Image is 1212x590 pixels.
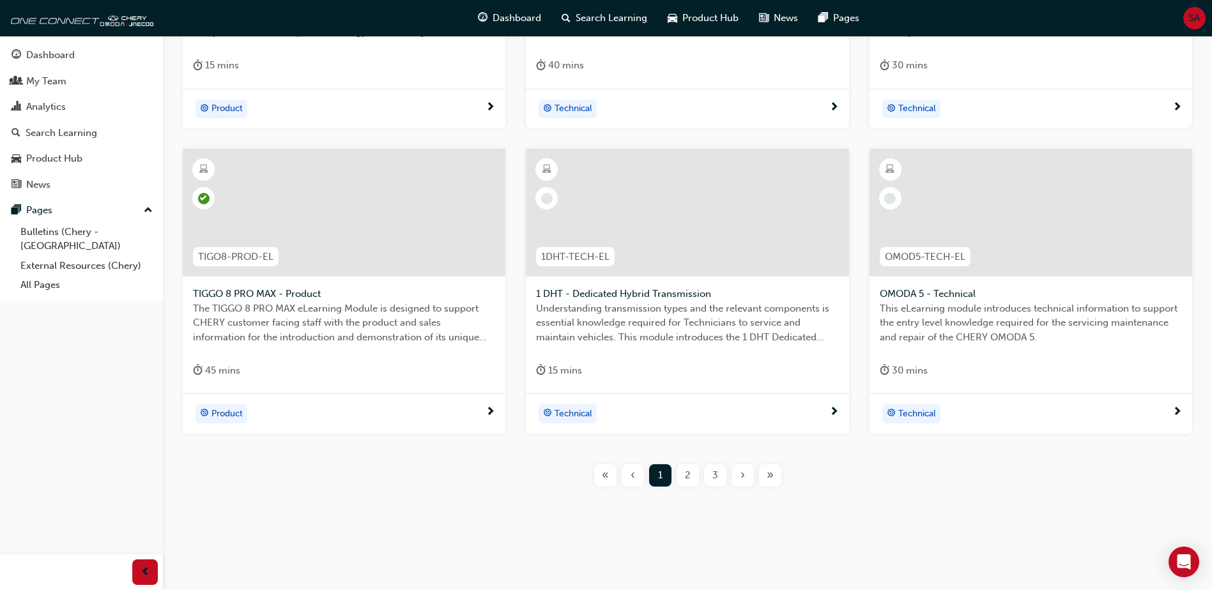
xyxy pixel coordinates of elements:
span: Product [211,102,243,116]
a: OMOD5-TECH-ELOMODA 5 - TechnicalThis eLearning module introduces technical information to support... [870,149,1192,434]
span: 1DHT-TECH-EL [541,250,610,264]
span: news-icon [12,179,21,191]
span: target-icon [200,101,209,117]
span: Product [211,407,243,421]
div: Analytics [26,100,66,114]
div: 15 mins [536,363,582,379]
span: The TIGGO 8 PRO MAX eLearning Module is designed to support CHERY customer facing staff with the ... [193,301,495,345]
a: car-iconProduct Hub [657,5,749,31]
span: people-icon [12,76,21,87]
span: learningRecordVerb_PASS-icon [198,193,210,204]
span: guage-icon [12,50,21,61]
div: 30 mins [880,57,928,73]
span: duration-icon [193,57,203,73]
span: TIGGO 8 PRO MAX - Product [193,287,495,301]
div: Dashboard [26,48,75,63]
span: Technical [898,102,936,116]
span: TIGO8-PROD-EL [198,250,273,264]
div: My Team [26,74,66,89]
span: Product Hub [682,11,739,26]
div: 30 mins [880,363,928,379]
span: duration-icon [880,57,889,73]
span: learningRecordVerb_NONE-icon [884,193,896,204]
span: News [774,11,798,26]
a: Product Hub [5,147,158,170]
button: Next page [729,464,756,487]
span: search-icon [562,10,571,26]
span: target-icon [200,405,209,422]
span: chart-icon [12,102,21,113]
div: 40 mins [536,57,584,73]
span: learningResourceType_ELEARNING-icon [886,162,894,178]
a: My Team [5,70,158,93]
div: Open Intercom Messenger [1169,547,1199,577]
span: 3 [712,468,718,483]
div: News [26,178,50,192]
span: search-icon [12,128,20,139]
img: oneconnect [6,5,153,31]
button: Page 2 [674,464,702,487]
span: OMOD5-TECH-EL [885,250,965,264]
span: OMODA 5 - Technical [880,287,1182,301]
span: target-icon [543,405,552,422]
span: guage-icon [478,10,487,26]
span: 2 [685,468,691,483]
span: learningResourceType_ELEARNING-icon [199,162,208,178]
a: 1DHT-TECH-EL1 DHT - Dedicated Hybrid TransmissionUnderstanding transmission types and the relevan... [526,149,848,434]
span: next-icon [486,102,495,114]
span: This eLearning module introduces technical information to support the entry level knowledge requi... [880,301,1182,345]
div: Pages [26,203,52,218]
a: News [5,173,158,197]
button: Previous page [619,464,647,487]
span: 1 DHT - Dedicated Hybrid Transmission [536,287,838,301]
span: « [602,468,609,483]
span: pages-icon [12,205,21,216]
button: Page 1 [647,464,674,487]
a: External Resources (Chery) [15,256,158,276]
span: › [740,468,745,483]
span: prev-icon [141,564,150,580]
span: » [767,468,774,483]
span: car-icon [12,153,21,165]
a: guage-iconDashboard [468,5,551,31]
span: Understanding transmission types and the relevant components is essential knowledge required for ... [536,301,838,345]
div: 45 mins [193,363,240,379]
a: news-iconNews [749,5,808,31]
a: Analytics [5,95,158,119]
span: SA [1189,11,1200,26]
button: DashboardMy TeamAnalyticsSearch LearningProduct HubNews [5,41,158,199]
span: news-icon [759,10,769,26]
div: 15 mins [193,57,239,73]
span: Dashboard [493,11,541,26]
span: car-icon [668,10,677,26]
span: target-icon [887,405,896,422]
span: ‹ [631,468,635,483]
span: duration-icon [536,363,546,379]
a: Dashboard [5,43,158,67]
div: Product Hub [26,151,82,166]
button: Pages [5,199,158,222]
span: duration-icon [536,57,546,73]
span: Pages [833,11,859,26]
span: next-icon [486,407,495,418]
span: Technical [555,407,592,421]
a: pages-iconPages [808,5,870,31]
span: learningResourceType_ELEARNING-icon [542,162,551,178]
button: Last page [756,464,784,487]
a: All Pages [15,275,158,295]
button: Page 3 [702,464,729,487]
a: TIGO8-PROD-ELTIGGO 8 PRO MAX - ProductThe TIGGO 8 PRO MAX eLearning Module is designed to support... [183,149,505,434]
span: next-icon [829,102,839,114]
span: next-icon [1172,102,1182,114]
span: pages-icon [818,10,828,26]
span: target-icon [543,101,552,117]
span: next-icon [829,407,839,418]
div: Search Learning [26,126,97,140]
span: learningRecordVerb_NONE-icon [541,193,553,204]
a: Bulletins (Chery - [GEOGRAPHIC_DATA]) [15,222,158,256]
button: SA [1183,7,1206,29]
span: duration-icon [193,363,203,379]
button: First page [592,464,619,487]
